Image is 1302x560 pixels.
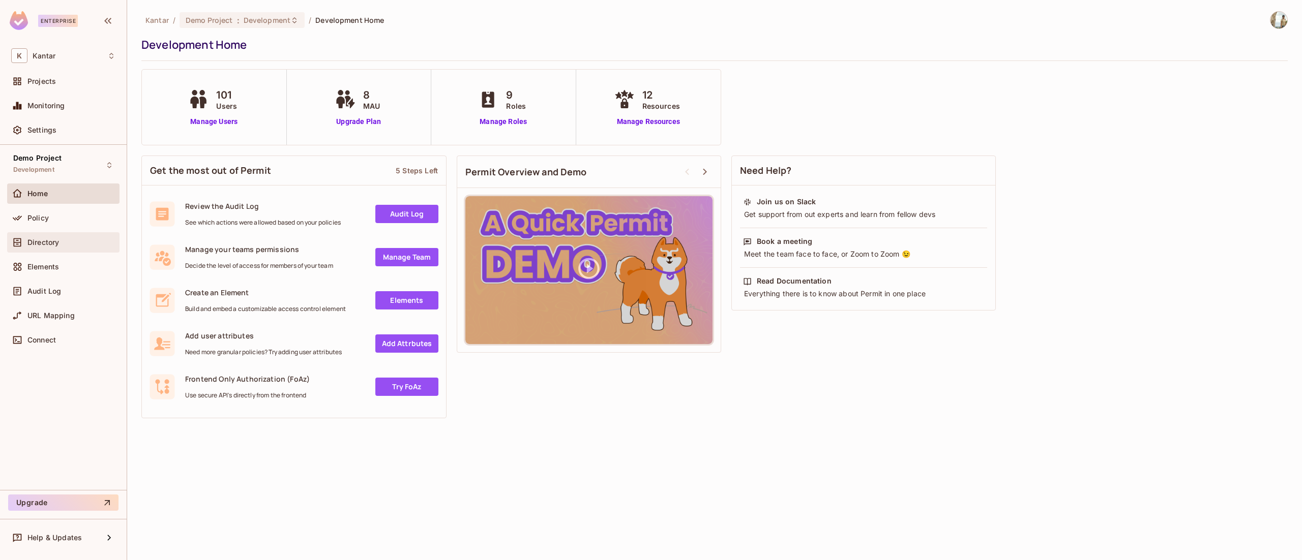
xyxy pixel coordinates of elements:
span: Review the Audit Log [185,201,341,211]
div: Join us on Slack [757,197,816,207]
span: Projects [27,77,56,85]
div: Read Documentation [757,276,832,286]
div: Get support from out experts and learn from fellow devs [743,209,984,220]
span: : [236,16,240,24]
div: 5 Steps Left [396,166,438,175]
span: Resources [642,101,680,111]
span: 12 [642,87,680,103]
span: Get the most out of Permit [150,164,271,177]
span: Home [27,190,48,198]
span: Audit Log [27,287,61,295]
span: Development [13,166,54,174]
span: Decide the level of access for members of your team [185,262,333,270]
a: Manage Resources [612,116,685,127]
span: Help & Updates [27,534,82,542]
span: the active workspace [145,15,169,25]
span: 9 [506,87,526,103]
span: Monitoring [27,102,65,110]
span: Add user attributes [185,331,342,340]
a: Add Attrbutes [375,334,438,353]
a: Manage Team [375,248,438,266]
span: URL Mapping [27,312,75,320]
span: K [11,48,27,63]
a: Audit Log [375,205,438,223]
span: MAU [363,101,380,111]
span: Development [244,15,290,25]
img: Spoorthy D Gopalagowda [1270,12,1287,28]
span: Manage your teams permissions [185,244,333,254]
div: Everything there is to know about Permit in one place [743,289,984,299]
span: Create an Element [185,288,346,297]
a: Elements [375,291,438,309]
li: / [309,15,311,25]
span: See which actions were allowed based on your policies [185,219,341,227]
span: Permit Overview and Demo [465,166,587,178]
a: Try FoAz [375,378,438,396]
span: Directory [27,238,59,246]
span: Demo Project [186,15,233,25]
span: Demo Project [13,154,62,162]
div: Book a meeting [757,236,812,246]
div: Meet the team face to face, or Zoom to Zoom 😉 [743,249,984,259]
span: Need Help? [740,164,792,177]
button: Upgrade [8,494,119,511]
a: Upgrade Plan [333,116,385,127]
span: Policy [27,214,49,222]
span: Settings [27,126,56,134]
span: Users [216,101,237,111]
span: 8 [363,87,380,103]
span: Use secure API's directly from the frontend [185,391,310,399]
div: Development Home [141,37,1283,52]
span: 101 [216,87,237,103]
span: Build and embed a customizable access control element [185,305,346,313]
span: Development Home [315,15,384,25]
img: SReyMgAAAABJRU5ErkJggg== [10,11,28,30]
a: Manage Roles [476,116,531,127]
div: Enterprise [38,15,78,27]
span: Workspace: Kantar [33,52,55,60]
span: Connect [27,336,56,344]
span: Roles [506,101,526,111]
span: Frontend Only Authorization (FoAz) [185,374,310,384]
span: Need more granular policies? Try adding user attributes [185,348,342,356]
li: / [173,15,175,25]
a: Manage Users [186,116,242,127]
span: Elements [27,263,59,271]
